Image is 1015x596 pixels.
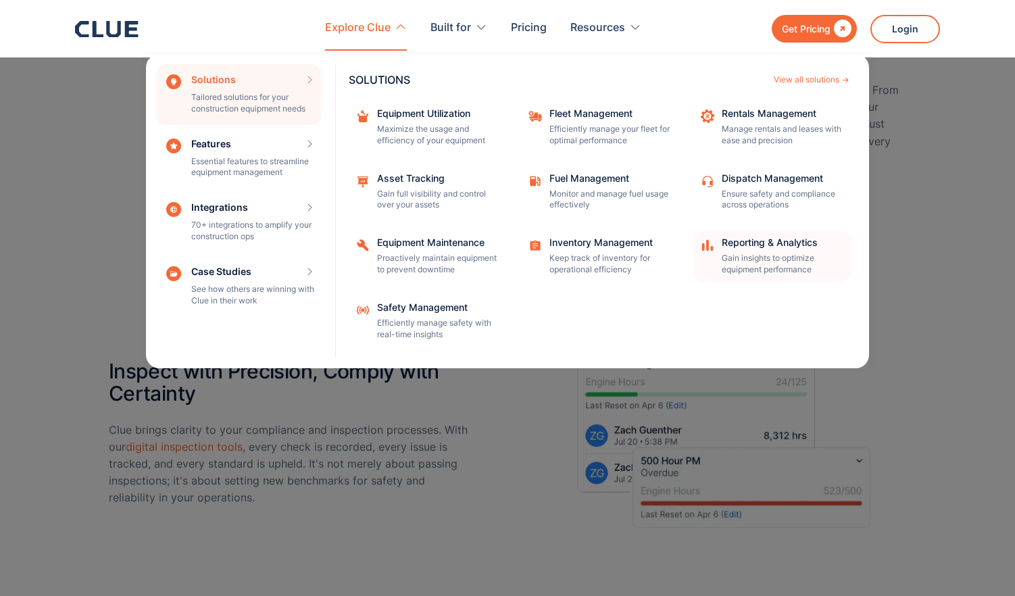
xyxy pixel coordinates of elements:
div: Resources [570,7,641,49]
a: Inventory ManagementKeep track of inventory for operational efficiency [521,231,680,282]
img: analytics icon [700,238,715,253]
nav: Explore Clue [75,51,940,368]
a: Equipment UtilizationMaximize the usage and efficiency of your equipment [349,102,507,153]
a: Pricing [511,7,547,49]
p: Efficiently manage safety with real-time insights [377,318,499,341]
img: repairing box icon [355,109,370,124]
a: Fuel ManagementMonitor and manage fuel usage effectively [521,167,680,218]
div: Inventory Management [549,238,671,247]
p: Efficiently manage your fleet for optimal performance [549,124,671,147]
div: Rentals Management [722,109,843,118]
div: SOLUTIONS [349,74,767,85]
div: Reporting & Analytics [722,238,843,247]
a: Get Pricing [772,15,857,43]
a: Login [870,15,940,43]
img: Repairing icon [355,238,370,253]
p: Gain full visibility and control over your assets [377,189,499,212]
div: Equipment Maintenance [377,238,499,247]
h2: Inspect with Precision, Comply with Certainty [109,347,474,405]
a: Dispatch ManagementEnsure safety and compliance across operations [693,167,852,218]
a: Safety ManagementEfficiently manage safety with real-time insights [349,296,507,347]
div: View all solutions [774,76,839,84]
div: Fuel Management [549,174,671,183]
div: Built for [430,7,487,49]
div: Built for [430,7,471,49]
div: Explore Clue [325,7,407,49]
div: Dispatch Management [722,174,843,183]
p: Clue brings clarity to your compliance and inspection processes. With our , every check is record... [109,422,474,507]
p: Monitor and manage fuel usage effectively [549,189,671,212]
p: Manage rentals and leases with ease and precision [722,124,843,147]
a: Asset TrackingGain full visibility and control over your assets [349,167,507,218]
div: Fleet Management [549,109,671,118]
p: Ensure safety and compliance across operations [722,189,843,212]
a: View all solutions [774,76,849,84]
img: Maintenance management icon [355,174,370,189]
img: Task checklist icon [528,238,543,253]
div:  [831,20,851,37]
div: Get Pricing [782,20,831,37]
a: Equipment MaintenanceProactively maintain equipment to prevent downtime [349,231,507,282]
img: Safety Management [355,303,370,318]
div: Resources [570,7,625,49]
div: Equipment Utilization [377,109,499,118]
img: fleet fuel icon [528,174,543,189]
p: Gain insights to optimize equipment performance [722,253,843,276]
a: Fleet ManagementEfficiently manage your fleet for optimal performance [521,102,680,153]
img: Customer support icon [700,174,715,189]
img: digital-inspections-track-issues-ensure-compliance-clue [577,339,870,528]
img: repair icon image [700,109,715,124]
div: Safety Management [377,303,499,312]
a: Rentals ManagementManage rentals and leases with ease and precision [693,102,852,153]
div: Asset Tracking [377,174,499,183]
a: Reporting & AnalyticsGain insights to optimize equipment performance [693,231,852,282]
p: Maximize the usage and efficiency of your equipment [377,124,499,147]
p: Keep track of inventory for operational efficiency [549,253,671,276]
img: fleet repair icon [528,109,543,124]
a: digital inspection tools [126,440,243,453]
p: Proactively maintain equipment to prevent downtime [377,253,499,276]
div: Explore Clue [325,7,391,49]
